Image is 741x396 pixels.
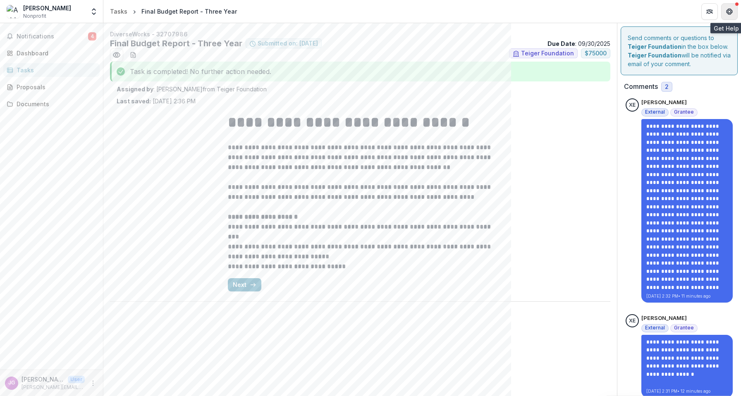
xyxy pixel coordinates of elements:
div: Xandra Eden [629,318,636,324]
button: Open entity switcher [88,3,100,20]
span: $ 75000 [585,50,607,57]
span: Teiger Foundation [521,50,574,57]
div: Tasks [110,7,127,16]
strong: Last saved: [117,98,151,105]
span: Nonprofit [23,12,46,20]
p: [DATE] 2:31 PM • 12 minutes ago [646,388,728,394]
button: download-word-button [127,48,140,62]
h2: Final Budget Report - Three Year [110,38,242,48]
button: More [88,378,98,388]
h2: Comments [624,83,658,91]
a: Tasks [3,63,100,77]
a: Dashboard [3,46,100,60]
div: Jennifer Gardner [8,380,15,386]
span: 2 [665,83,669,91]
div: Dashboard [17,49,93,57]
p: : [PERSON_NAME] from Teiger Foundation [117,85,604,93]
div: Proposals [17,83,93,91]
p: : 09/30/2025 [547,39,610,48]
button: Partners [701,3,718,20]
a: Tasks [107,5,131,17]
button: Next [228,278,261,291]
div: Tasks [17,66,93,74]
p: [DATE] 2:36 PM [117,97,196,105]
strong: Assigned by [117,86,153,93]
span: Grantee [674,325,694,331]
p: DiverseWorks - 32707986 [110,30,610,38]
button: Preview 01591a82-ceb0-4ade-a5ab-5932cdc69674.pdf [110,48,123,62]
button: Notifications4 [3,30,100,43]
span: Grantee [674,109,694,115]
p: User [68,376,85,383]
span: 4 [88,32,96,41]
div: Task is completed! No further action needed. [110,62,610,81]
a: Documents [3,97,100,111]
span: External [645,109,665,115]
nav: breadcrumb [107,5,240,17]
a: Proposals [3,80,100,94]
p: [DATE] 2:32 PM • 11 minutes ago [646,293,728,299]
p: [PERSON_NAME] [641,98,687,107]
span: Notifications [17,33,88,40]
div: Documents [17,100,93,108]
p: [PERSON_NAME] [22,375,65,384]
p: [PERSON_NAME] [641,314,687,322]
div: Send comments or questions to in the box below. will be notified via email of your comment. [621,26,738,75]
span: External [645,325,665,331]
p: [PERSON_NAME][EMAIL_ADDRESS][DOMAIN_NAME] [22,384,85,391]
strong: Teiger Foundation [628,43,681,50]
div: Xandra Eden [629,103,636,108]
span: Submitted on: [DATE] [258,40,318,47]
strong: Due Date [547,40,575,47]
div: Final Budget Report - Three Year [141,7,237,16]
div: [PERSON_NAME] [23,4,71,12]
button: Get Help [721,3,738,20]
img: Ashley DeHoyos Sauder [7,5,20,18]
strong: Teiger Foundation [628,52,681,59]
